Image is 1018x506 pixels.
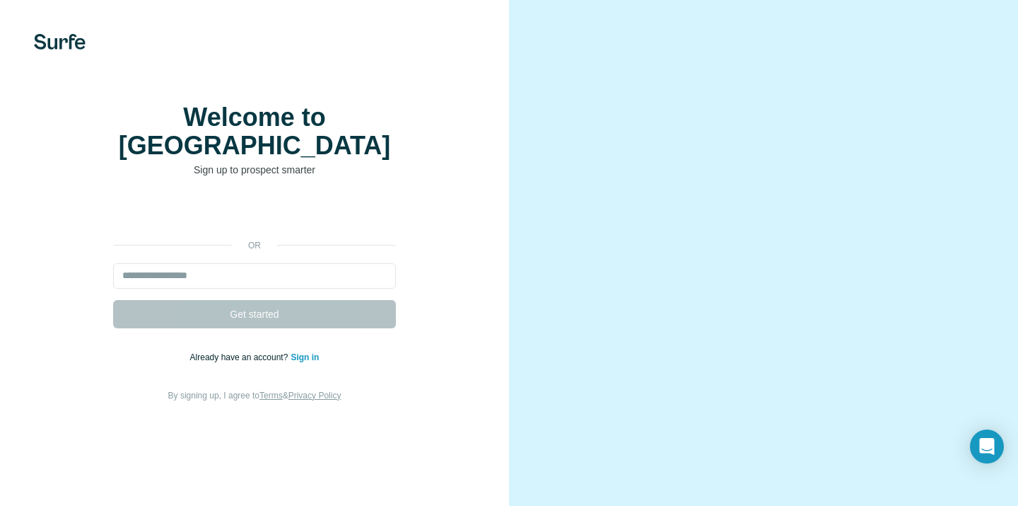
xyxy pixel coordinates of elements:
p: or [232,239,277,252]
img: Surfe's logo [34,34,86,50]
a: Sign in [291,352,319,362]
div: Open Intercom Messenger [970,430,1004,464]
a: Privacy Policy [288,391,341,401]
span: Already have an account? [190,352,291,362]
span: By signing up, I agree to & [168,391,341,401]
iframe: Sign in with Google Button [106,198,403,229]
p: Sign up to prospect smarter [113,163,396,177]
a: Terms [259,391,283,401]
h1: Welcome to [GEOGRAPHIC_DATA] [113,103,396,160]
